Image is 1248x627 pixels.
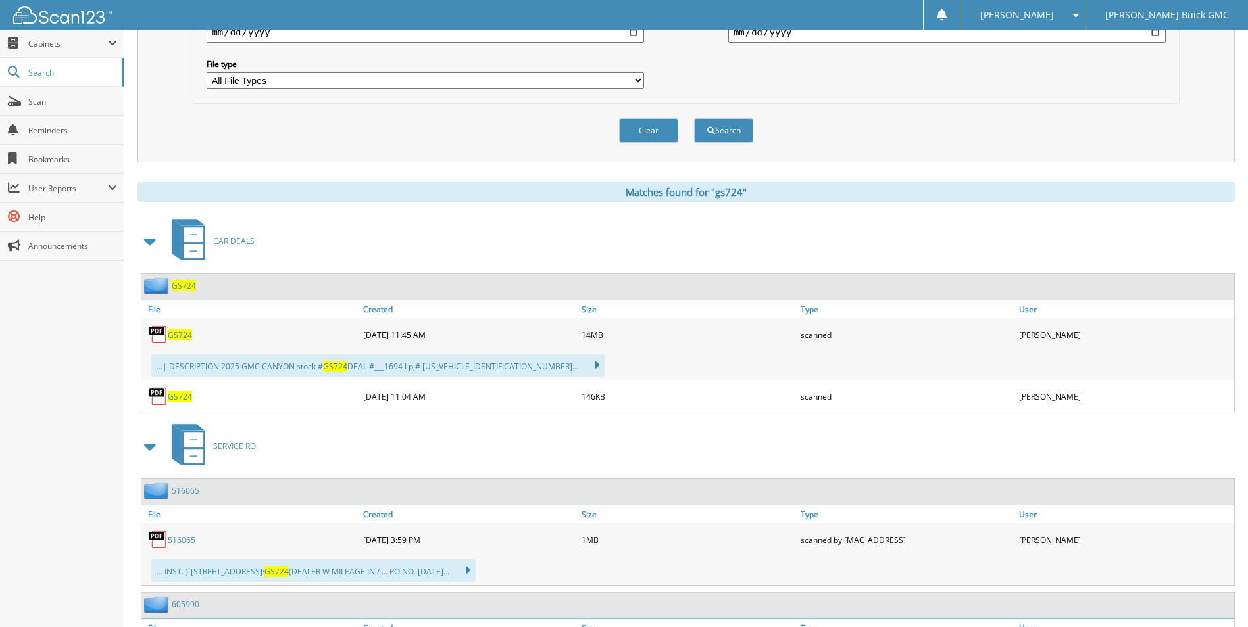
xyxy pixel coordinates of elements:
a: Type [797,505,1016,523]
div: 1MB [578,526,797,553]
a: User [1016,505,1234,523]
a: 605990 [172,599,199,610]
span: Help [28,212,117,223]
a: File [141,300,360,318]
img: folder2.png [144,482,172,499]
a: GS724 [172,280,196,291]
a: GS724 [168,391,192,402]
img: PDF.png [148,386,168,406]
span: SERVICE RO [213,440,256,452]
div: [DATE] 11:45 AM [360,321,578,348]
a: Size [578,300,797,318]
a: User [1016,300,1234,318]
div: ... INST. } [STREET_ADDRESS]: (DEALER W MILEAGE IN / ... PO NO. [DATE]... [151,559,476,582]
label: File type [207,58,644,70]
span: GS724 [264,566,289,577]
span: Announcements [28,241,117,252]
div: [DATE] 3:59 PM [360,526,578,553]
div: [PERSON_NAME] [1016,383,1234,409]
a: Created [360,300,578,318]
img: scan123-logo-white.svg [13,6,112,24]
span: Reminders [28,125,117,136]
span: [PERSON_NAME] [980,11,1054,19]
a: SERVICE RO [164,420,256,472]
div: [PERSON_NAME] [1016,526,1234,553]
a: Type [797,300,1016,318]
a: Size [578,505,797,523]
span: Bookmarks [28,154,117,165]
iframe: Chat Widget [1182,564,1248,627]
div: scanned [797,321,1016,348]
input: start [207,22,644,43]
div: [PERSON_NAME] [1016,321,1234,348]
a: 516065 [168,534,195,546]
a: Created [360,505,578,523]
input: end [728,22,1166,43]
div: ...| DESCRIPTION 2025 GMC CANYON stock # DEAL #___1694 Lp,# [US_VEHICLE_IDENTIFICATION_NUMBER]... [151,354,605,377]
img: folder2.png [144,277,172,294]
span: Cabinets [28,38,108,49]
img: folder2.png [144,596,172,613]
div: Matches found for "gs724" [137,182,1235,202]
div: scanned [797,383,1016,409]
a: GS724 [168,329,192,340]
button: Clear [619,118,678,143]
div: 146KB [578,383,797,409]
div: [DATE] 11:04 AM [360,383,578,409]
img: PDF.png [148,530,168,549]
img: PDF.png [148,325,168,344]
span: User Reports [28,183,108,194]
div: 14MB [578,321,797,348]
div: scanned by [MAC_ADDRESS] [797,526,1016,553]
a: CAR DEALS [164,215,255,267]
a: 516065 [172,485,199,496]
span: GS724 [323,361,347,372]
span: Search [28,67,115,78]
span: CAR DEALS [213,235,255,246]
button: Search [694,118,753,143]
span: [PERSON_NAME] Buick GMC [1105,11,1229,19]
span: Scan [28,96,117,107]
a: File [141,505,360,523]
